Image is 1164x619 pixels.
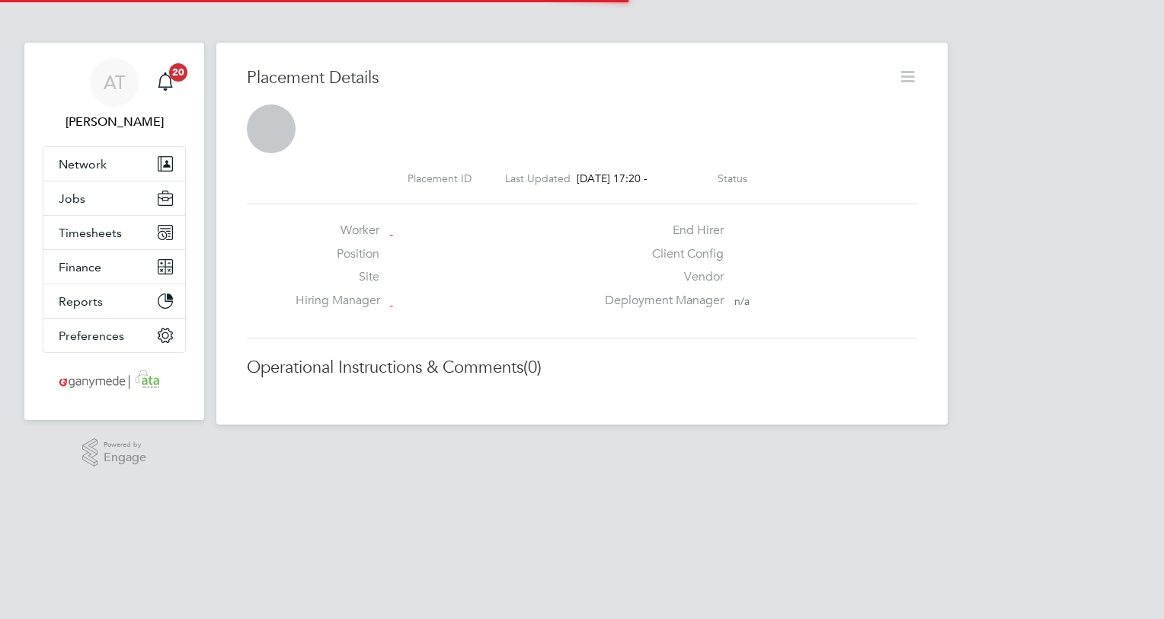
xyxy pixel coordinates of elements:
[104,72,126,92] span: AT
[43,147,185,181] button: Network
[24,43,204,420] nav: Main navigation
[734,294,750,308] span: n/a
[505,172,571,185] label: Last Updated
[43,181,185,215] button: Jobs
[43,113,186,131] span: Angie Taylor
[43,250,185,284] button: Finance
[296,223,379,239] label: Worker
[59,260,101,274] span: Finance
[247,357,917,379] h3: Operational Instructions & Comments
[104,438,146,451] span: Powered by
[43,319,185,352] button: Preferences
[247,67,887,89] h3: Placement Details
[596,269,724,285] label: Vendor
[596,223,724,239] label: End Hirer
[55,368,174,393] img: ganymedesolutions-logo-retina.png
[577,172,648,185] span: [DATE] 17:20 -
[59,157,107,172] span: Network
[523,357,542,377] span: (0)
[296,246,379,262] label: Position
[82,438,147,467] a: Powered byEngage
[296,269,379,285] label: Site
[408,172,472,185] label: Placement ID
[59,329,124,343] span: Preferences
[596,293,724,309] label: Deployment Manager
[43,284,185,318] button: Reports
[296,293,379,309] label: Hiring Manager
[59,191,85,206] span: Jobs
[43,58,186,131] a: AT[PERSON_NAME]
[104,451,146,464] span: Engage
[169,63,187,82] span: 20
[59,226,122,240] span: Timesheets
[43,216,185,249] button: Timesheets
[596,246,724,262] label: Client Config
[43,368,186,393] a: Go to home page
[150,58,181,107] a: 20
[718,172,747,185] label: Status
[59,294,103,309] span: Reports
